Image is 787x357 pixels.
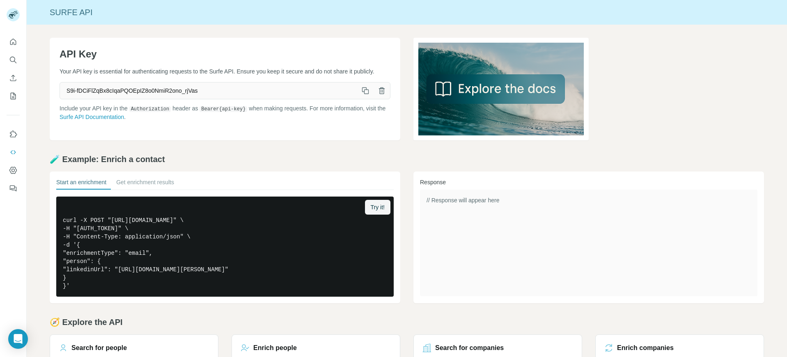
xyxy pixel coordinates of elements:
button: Use Surfe API [7,145,20,160]
button: My lists [7,89,20,103]
button: Feedback [7,181,20,196]
h3: Enrich people [253,343,297,353]
pre: curl -X POST "[URL][DOMAIN_NAME]" \ -H "[AUTH_TOKEN]" \ -H "Content-Type: application/json" \ -d ... [56,197,394,297]
h2: 🧭 Explore the API [50,316,764,328]
button: Get enrichment results [116,178,174,190]
button: Enrich CSV [7,71,20,85]
span: S9i-fDCiFlZqBx8cIqaPQOEpIZ8o0NmiR2ono_rjVas [60,83,357,98]
h3: Search for people [71,343,127,353]
span: Try it! [371,203,385,211]
h3: Response [420,178,757,186]
a: Surfe API Documentation [60,114,124,120]
button: Search [7,53,20,67]
span: // Response will appear here [427,197,499,204]
p: Include your API key in the header as when making requests. For more information, visit the . [60,104,390,121]
div: Surfe API [27,7,787,18]
h3: Enrich companies [617,343,674,353]
button: Start an enrichment [56,178,106,190]
h2: 🧪 Example: Enrich a contact [50,153,764,165]
button: Quick start [7,34,20,49]
code: Authorization [129,106,171,112]
code: Bearer {api-key} [200,106,247,112]
div: Open Intercom Messenger [8,329,28,349]
button: Use Surfe on LinkedIn [7,127,20,142]
button: Try it! [365,200,390,215]
h1: API Key [60,48,390,61]
h3: Search for companies [435,343,504,353]
button: Dashboard [7,163,20,178]
p: Your API key is essential for authenticating requests to the Surfe API. Ensure you keep it secure... [60,67,390,76]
